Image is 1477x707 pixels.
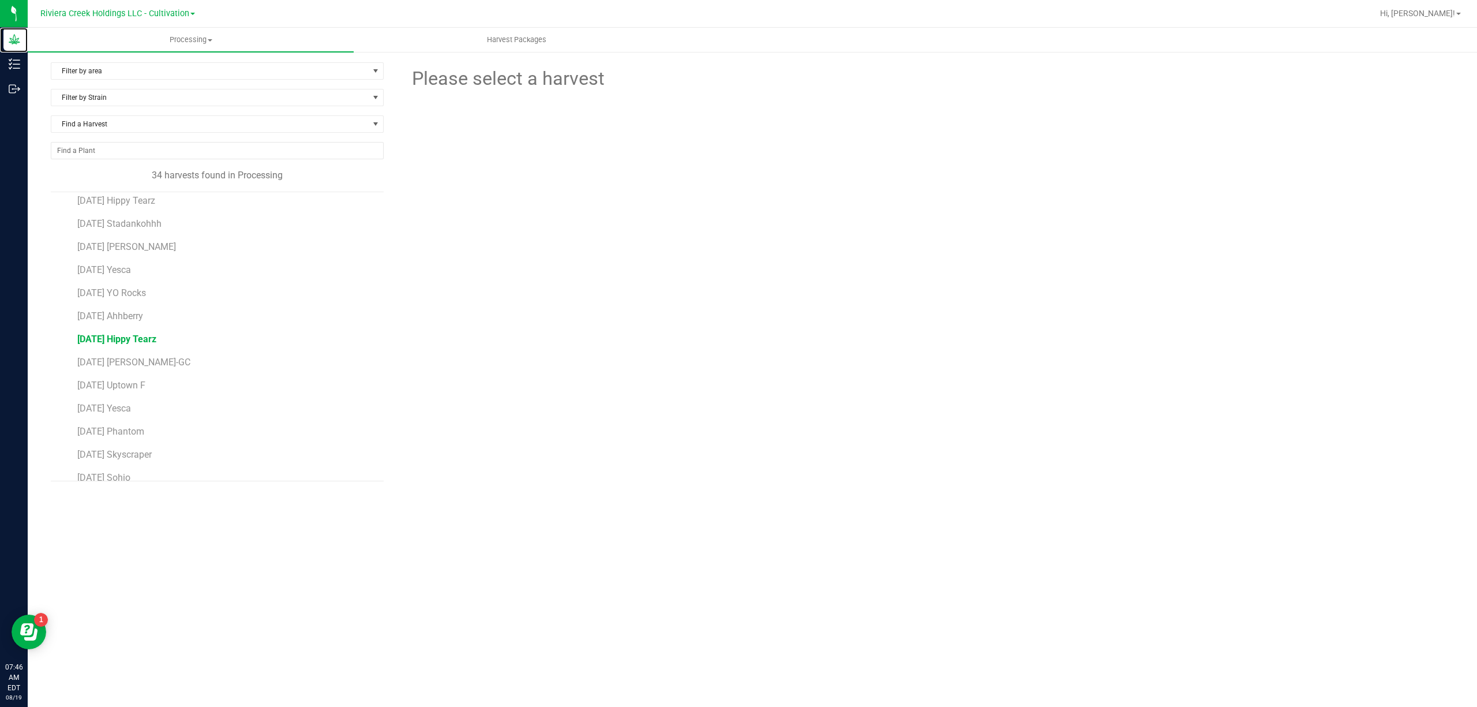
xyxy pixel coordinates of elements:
inline-svg: Inventory [9,58,20,70]
div: 34 harvests found in Processing [51,169,384,182]
a: Processing [28,28,354,52]
span: [DATE] Sohio [77,472,130,483]
span: Riviera Creek Holdings LLC - Cultivation [40,9,189,18]
a: Harvest Packages [354,28,680,52]
span: [DATE] Hippy Tearz [77,334,156,345]
p: 08/19 [5,693,23,702]
inline-svg: Outbound [9,83,20,95]
span: Find a Harvest [51,116,369,132]
span: [DATE] Stadankohhh [77,218,162,229]
input: NO DATA FOUND [51,143,383,159]
span: [DATE] Yesca [77,403,131,414]
span: [DATE] [PERSON_NAME]-GC [77,357,190,368]
span: Harvest Packages [471,35,562,45]
span: Processing [28,35,354,45]
span: [DATE] Skyscraper [77,449,152,460]
span: [DATE] Phantom [77,426,144,437]
span: [DATE] Ahhberry [77,311,143,321]
iframe: Resource center [12,615,46,649]
inline-svg: Grow [9,33,20,45]
iframe: Resource center unread badge [34,613,48,627]
span: [DATE] Yesca [77,264,131,275]
p: 07:46 AM EDT [5,662,23,693]
span: Filter by area [51,63,369,79]
span: Please select a harvest [410,65,605,93]
span: [DATE] Hippy Tearz [77,195,155,206]
span: [DATE] Uptown F [77,380,145,391]
span: Filter by Strain [51,89,369,106]
span: select [369,63,383,79]
span: Hi, [PERSON_NAME]! [1380,9,1455,18]
span: [DATE] [PERSON_NAME] [77,241,176,252]
span: [DATE] YO Rocks [77,287,146,298]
